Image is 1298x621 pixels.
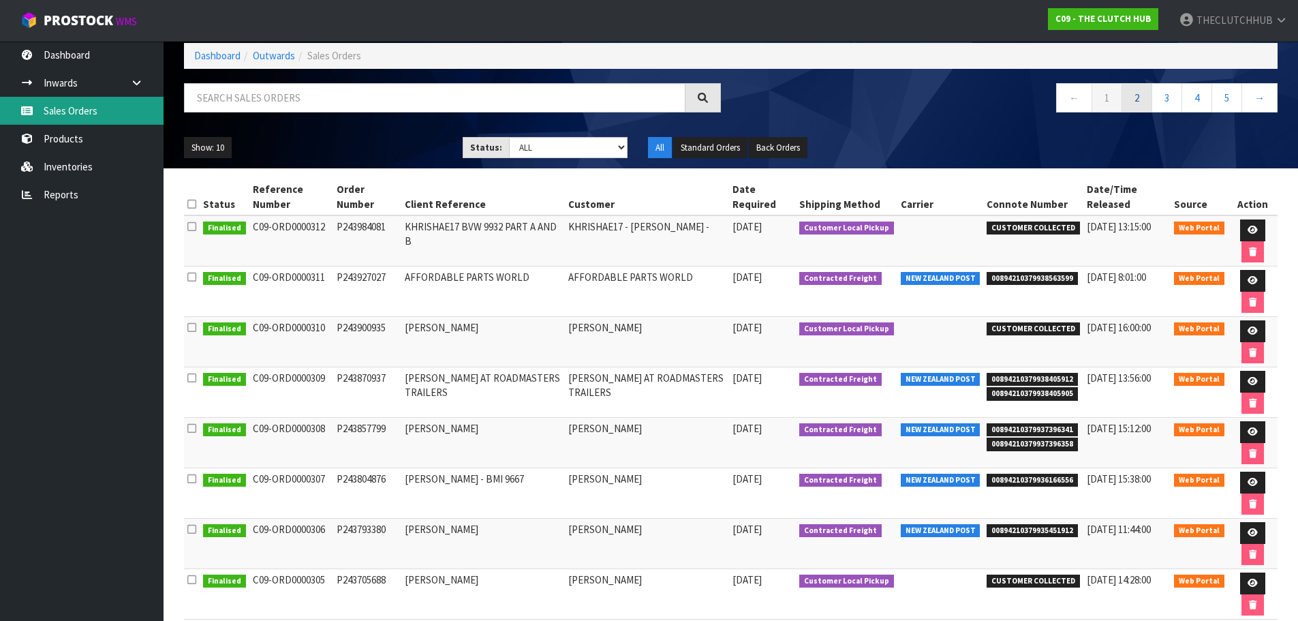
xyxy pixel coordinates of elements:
[203,272,246,286] span: Finalised
[1174,575,1224,588] span: Web Portal
[799,322,894,336] span: Customer Local Pickup
[799,575,894,588] span: Customer Local Pickup
[1211,83,1242,112] a: 5
[200,179,249,215] th: Status
[1083,179,1171,215] th: Date/Time Released
[1056,83,1092,112] a: ←
[401,215,566,267] td: KHRISHAE17 BVW 9932 PART A AND B
[741,83,1278,117] nav: Page navigation
[565,215,729,267] td: KHRISHAE17 - [PERSON_NAME] -
[203,474,246,487] span: Finalised
[565,317,729,367] td: [PERSON_NAME]
[1171,179,1228,215] th: Source
[732,321,762,334] span: [DATE]
[203,423,246,437] span: Finalised
[401,317,566,367] td: [PERSON_NAME]
[333,267,401,317] td: P243927027
[1152,83,1182,112] a: 3
[732,472,762,485] span: [DATE]
[565,519,729,569] td: [PERSON_NAME]
[565,179,729,215] th: Customer
[249,519,334,569] td: C09-ORD0000306
[401,267,566,317] td: AFFORDABLE PARTS WORLD
[565,569,729,620] td: [PERSON_NAME]
[333,215,401,267] td: P243984081
[987,438,1078,451] span: 00894210379937396358
[203,524,246,538] span: Finalised
[565,367,729,418] td: [PERSON_NAME] AT ROADMASTERS TRAILERS
[1087,472,1151,485] span: [DATE] 15:38:00
[565,267,729,317] td: AFFORDABLE PARTS WORLD
[1087,372,1151,384] span: [DATE] 13:56:00
[1122,83,1152,112] a: 2
[987,387,1078,401] span: 00894210379938405905
[249,367,334,418] td: C09-ORD0000309
[987,373,1078,387] span: 00894210379938405912
[1087,220,1151,233] span: [DATE] 13:15:00
[901,373,980,387] span: NEW ZEALAND POST
[987,423,1078,437] span: 00894210379937396341
[901,524,980,538] span: NEW ZEALAND POST
[987,524,1078,538] span: 00894210379935451912
[249,267,334,317] td: C09-ORD0000311
[184,137,232,159] button: Show: 10
[333,179,401,215] th: Order Number
[901,272,980,286] span: NEW ZEALAND POST
[987,272,1078,286] span: 00894210379938563599
[203,575,246,588] span: Finalised
[1174,272,1224,286] span: Web Portal
[732,422,762,435] span: [DATE]
[1055,13,1151,25] strong: C09 - THE CLUTCH HUB
[987,222,1080,235] span: CUSTOMER COLLECTED
[401,418,566,468] td: [PERSON_NAME]
[116,15,137,28] small: WMS
[1174,222,1224,235] span: Web Portal
[732,271,762,284] span: [DATE]
[1241,83,1278,112] a: →
[1087,422,1151,435] span: [DATE] 15:12:00
[249,418,334,468] td: C09-ORD0000308
[401,179,566,215] th: Client Reference
[565,468,729,519] td: [PERSON_NAME]
[732,573,762,586] span: [DATE]
[401,468,566,519] td: [PERSON_NAME] - BMI 9667
[1174,373,1224,387] span: Web Portal
[203,373,246,387] span: Finalised
[249,215,334,267] td: C09-ORD0000312
[799,272,882,286] span: Contracted Freight
[1087,523,1151,536] span: [DATE] 11:44:00
[1087,573,1151,586] span: [DATE] 14:28:00
[799,423,882,437] span: Contracted Freight
[333,519,401,569] td: P243793380
[20,12,37,29] img: cube-alt.png
[673,137,747,159] button: Standard Orders
[796,179,897,215] th: Shipping Method
[732,220,762,233] span: [DATE]
[44,12,113,29] span: ProStock
[1181,83,1212,112] a: 4
[1174,474,1224,487] span: Web Portal
[732,372,762,384] span: [DATE]
[1087,321,1151,334] span: [DATE] 16:00:00
[1174,322,1224,336] span: Web Portal
[203,222,246,235] span: Finalised
[732,523,762,536] span: [DATE]
[1228,179,1278,215] th: Action
[897,179,984,215] th: Carrier
[333,418,401,468] td: P243857799
[1174,524,1224,538] span: Web Portal
[1087,271,1146,284] span: [DATE] 8:01:00
[1092,83,1122,112] a: 1
[253,49,295,62] a: Outwards
[333,569,401,620] td: P243705688
[401,569,566,620] td: [PERSON_NAME]
[983,179,1083,215] th: Connote Number
[799,524,882,538] span: Contracted Freight
[401,367,566,418] td: [PERSON_NAME] AT ROADMASTERS TRAILERS
[249,179,334,215] th: Reference Number
[901,474,980,487] span: NEW ZEALAND POST
[799,474,882,487] span: Contracted Freight
[333,367,401,418] td: P243870937
[184,83,685,112] input: Search sales orders
[1196,14,1273,27] span: THECLUTCHHUB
